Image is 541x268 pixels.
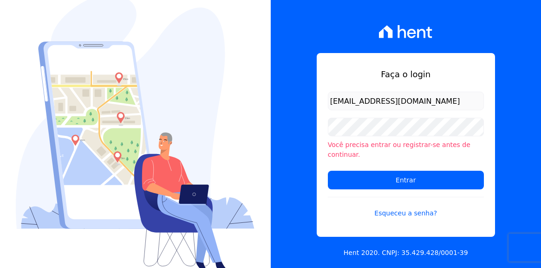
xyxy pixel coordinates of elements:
input: Email [328,92,484,110]
li: Você precisa entrar ou registrar-se antes de continuar. [328,140,484,160]
p: Hent 2020. CNPJ: 35.429.428/0001-39 [344,248,468,258]
a: Esqueceu a senha? [328,197,484,218]
input: Entrar [328,171,484,189]
h1: Faça o login [328,68,484,80]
